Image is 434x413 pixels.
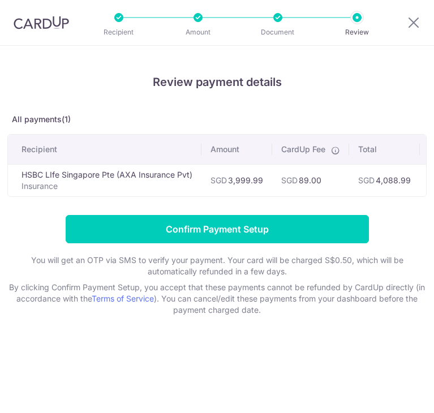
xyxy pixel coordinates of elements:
[281,144,325,155] span: CardUp Fee
[92,294,154,303] a: Terms of Service
[255,27,300,38] p: Document
[201,164,272,196] td: 3,999.99
[22,180,192,192] p: Insurance
[281,175,298,185] span: SGD
[96,27,141,38] p: Recipient
[334,27,380,38] p: Review
[8,135,201,164] th: Recipient
[272,164,349,196] td: 89.00
[7,73,427,91] h4: Review payment details
[349,135,420,164] th: Total
[358,175,375,185] span: SGD
[66,215,369,243] input: Confirm Payment Setup
[7,255,427,277] p: You will get an OTP via SMS to verify your payment. Your card will be charged S$0.50, which will ...
[7,282,427,316] p: By clicking Confirm Payment Setup, you accept that these payments cannot be refunded by CardUp di...
[8,164,201,196] td: HSBC LIfe Singapore Pte (AXA Insurance Pvt)
[175,27,221,38] p: Amount
[14,16,69,29] img: CardUp
[355,379,423,407] iframe: ウィジェットを開いて詳しい情報を確認できます
[7,114,427,125] p: All payments(1)
[210,175,227,185] span: SGD
[349,164,420,196] td: 4,088.99
[201,135,272,164] th: Amount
